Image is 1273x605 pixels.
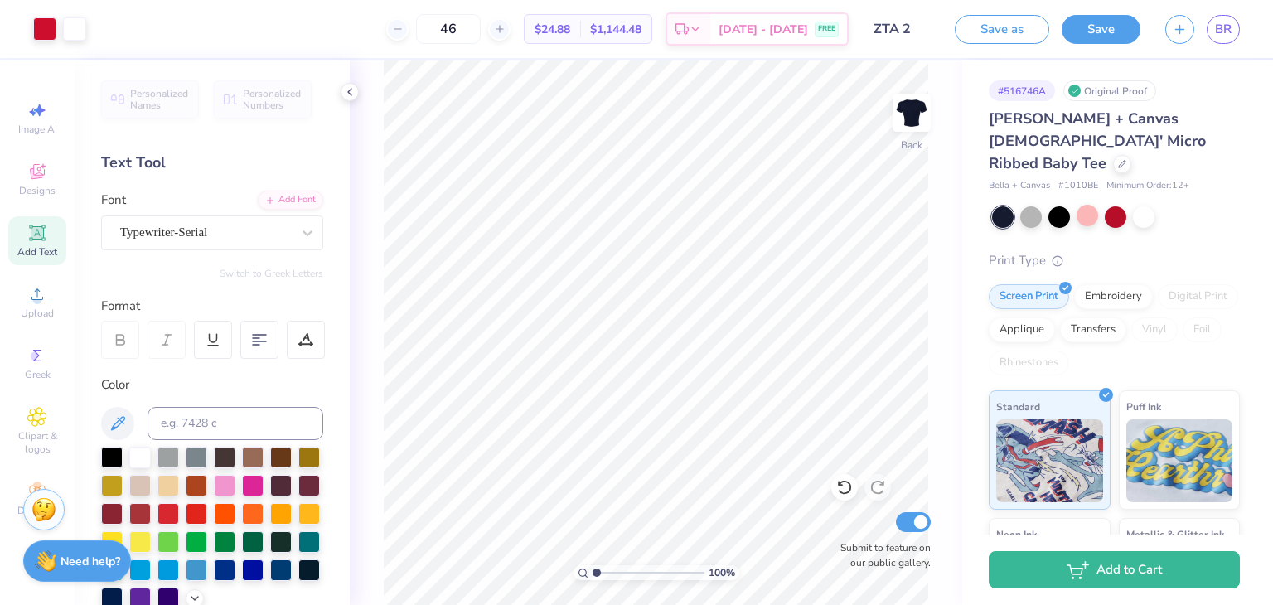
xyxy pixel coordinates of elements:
span: BR [1215,20,1232,39]
div: Screen Print [989,284,1069,309]
input: Untitled Design [861,12,942,46]
div: Rhinestones [989,351,1069,375]
span: Clipart & logos [8,429,66,456]
span: Neon Ink [996,525,1037,543]
span: FREE [818,23,835,35]
span: Minimum Order: 12 + [1106,179,1189,193]
div: Text Tool [101,152,323,174]
div: Applique [989,317,1055,342]
span: Image AI [18,123,57,136]
span: # 1010BE [1058,179,1098,193]
span: Standard [996,398,1040,415]
div: Format [101,297,325,316]
div: Print Type [989,251,1240,270]
span: 100 % [709,565,735,580]
span: Metallic & Glitter Ink [1126,525,1224,543]
button: Switch to Greek Letters [220,267,323,280]
span: [DATE] - [DATE] [719,21,808,38]
span: Designs [19,184,56,197]
span: Add Text [17,245,57,259]
span: Decorate [17,504,57,517]
button: Save as [955,15,1049,44]
div: Transfers [1060,317,1126,342]
div: Embroidery [1074,284,1153,309]
input: – – [416,14,481,44]
div: Digital Print [1158,284,1238,309]
div: Add Font [258,191,323,210]
span: $24.88 [535,21,570,38]
label: Submit to feature on our public gallery. [831,540,931,570]
span: Bella + Canvas [989,179,1050,193]
span: Upload [21,307,54,320]
span: [PERSON_NAME] + Canvas [DEMOGRAPHIC_DATA]' Micro Ribbed Baby Tee [989,109,1206,173]
img: Puff Ink [1126,419,1233,502]
div: Color [101,375,323,394]
span: Puff Ink [1126,398,1161,415]
div: Back [901,138,922,152]
input: e.g. 7428 c [148,407,323,440]
label: Font [101,191,126,210]
span: Personalized Names [130,88,189,111]
div: Original Proof [1063,80,1156,101]
button: Save [1062,15,1140,44]
button: Add to Cart [989,551,1240,588]
div: # 516746A [989,80,1055,101]
img: Back [895,96,928,129]
a: BR [1207,15,1240,44]
span: Greek [25,368,51,381]
img: Standard [996,419,1103,502]
span: $1,144.48 [590,21,641,38]
span: Personalized Numbers [243,88,302,111]
strong: Need help? [61,554,120,569]
div: Foil [1183,317,1222,342]
div: Vinyl [1131,317,1178,342]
